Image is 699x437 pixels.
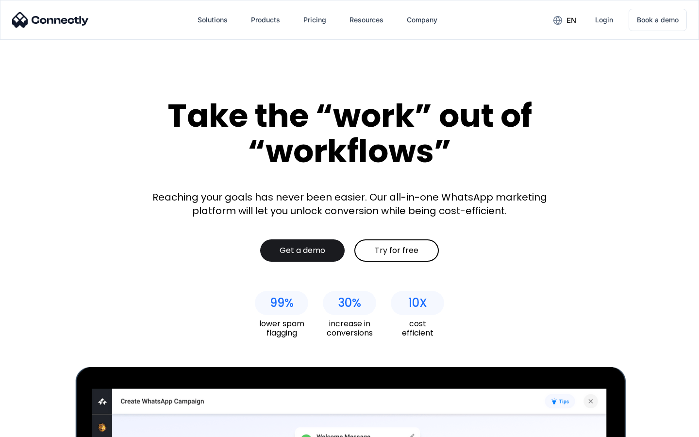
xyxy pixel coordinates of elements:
[587,8,621,32] a: Login
[260,239,345,262] a: Get a demo
[595,13,613,27] div: Login
[251,13,280,27] div: Products
[10,420,58,434] aside: Language selected: English
[408,296,427,310] div: 10X
[12,12,89,28] img: Connectly Logo
[131,98,568,168] div: Take the “work” out of “workflows”
[323,319,376,337] div: increase in conversions
[391,319,444,337] div: cost efficient
[407,13,437,27] div: Company
[303,13,326,27] div: Pricing
[19,420,58,434] ul: Language list
[198,13,228,27] div: Solutions
[296,8,334,32] a: Pricing
[342,8,391,32] div: Resources
[338,296,361,310] div: 30%
[280,246,325,255] div: Get a demo
[190,8,235,32] div: Solutions
[243,8,288,32] div: Products
[255,319,308,337] div: lower spam flagging
[270,296,294,310] div: 99%
[354,239,439,262] a: Try for free
[375,246,418,255] div: Try for free
[629,9,687,31] a: Book a demo
[399,8,445,32] div: Company
[146,190,553,218] div: Reaching your goals has never been easier. Our all-in-one WhatsApp marketing platform will let yo...
[546,13,583,27] div: en
[566,14,576,27] div: en
[349,13,383,27] div: Resources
